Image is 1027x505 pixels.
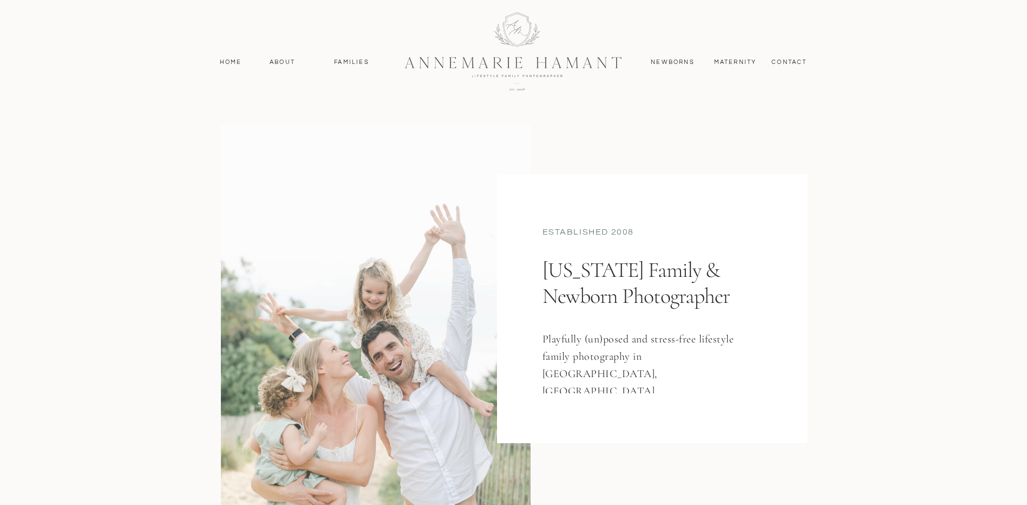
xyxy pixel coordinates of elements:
a: Newborns [647,57,699,67]
a: MAternity [714,57,756,67]
a: contact [766,57,813,67]
a: About [267,57,298,67]
h1: [US_STATE] Family & Newborn Photographer [542,257,757,351]
a: Families [328,57,376,67]
div: established 2008 [542,226,762,241]
h3: Playfully (un)posed and stress-free lifestyle family photography in [GEOGRAPHIC_DATA], [GEOGRAPHI... [542,331,747,393]
a: Home [215,57,247,67]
